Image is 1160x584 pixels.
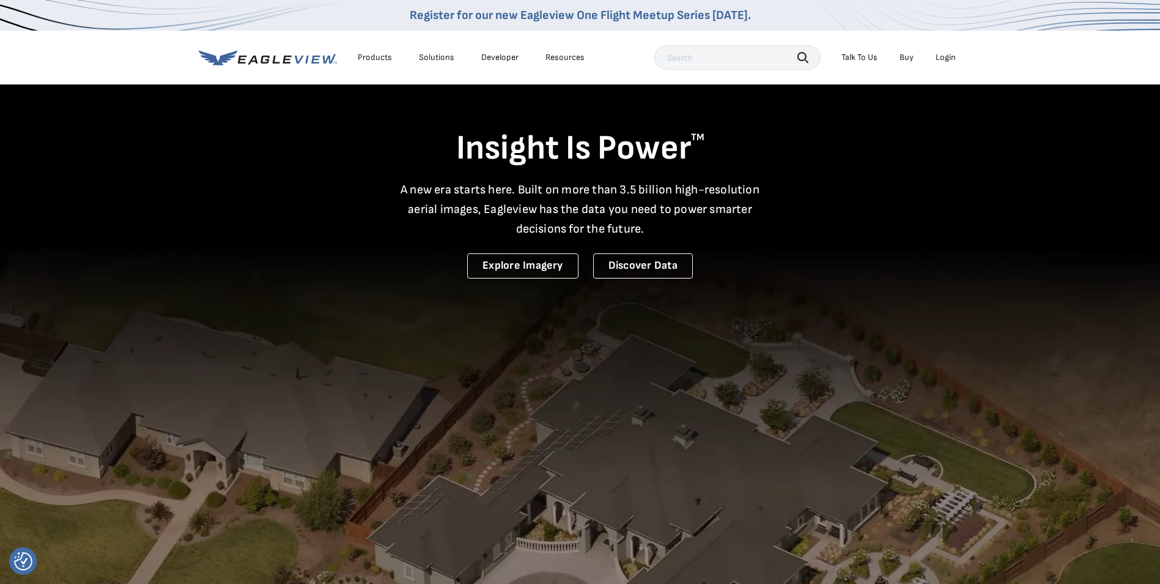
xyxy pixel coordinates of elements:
button: Consent Preferences [14,552,32,571]
div: Login [936,52,956,63]
input: Search [654,45,821,70]
sup: TM [691,132,704,143]
a: Developer [481,52,519,63]
a: Register for our new Eagleview One Flight Meetup Series [DATE]. [410,8,751,23]
p: A new era starts here. Built on more than 3.5 billion high-resolution aerial images, Eagleview ha... [393,180,767,239]
div: Solutions [419,52,454,63]
h1: Insight Is Power [199,127,962,170]
div: Products [358,52,392,63]
a: Buy [900,52,914,63]
div: Talk To Us [841,52,877,63]
div: Resources [545,52,585,63]
a: Discover Data [593,253,693,279]
a: Explore Imagery [467,253,578,279]
img: Revisit consent button [14,552,32,571]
